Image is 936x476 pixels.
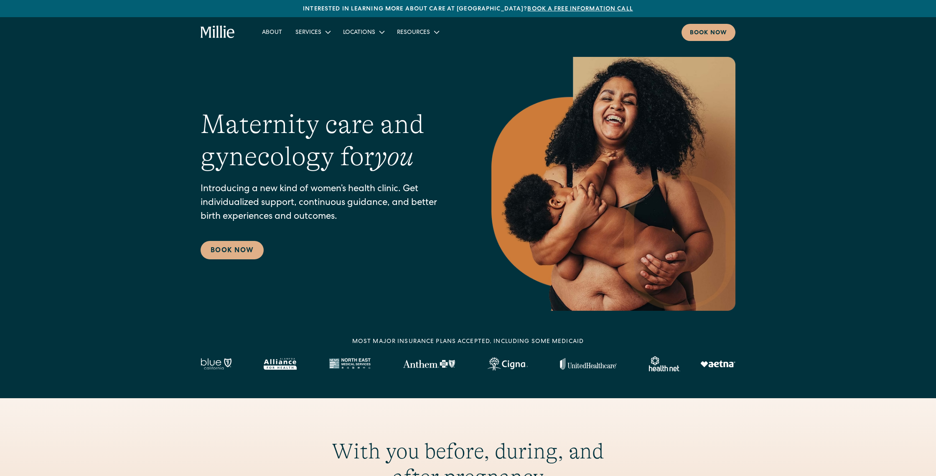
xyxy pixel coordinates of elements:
div: Locations [336,25,390,39]
img: Smiling mother with her baby in arms, celebrating body positivity and the nurturing bond of postp... [491,57,735,311]
h1: Maternity care and gynecology for [201,108,458,173]
a: Book Now [201,241,264,259]
img: Anthem Logo [403,360,455,368]
em: you [374,141,414,171]
a: About [255,25,289,39]
img: Healthnet logo [649,356,680,371]
img: Blue California logo [201,358,231,370]
img: United Healthcare logo [560,358,617,370]
a: Book a free information call [527,6,633,12]
div: Locations [343,28,375,37]
img: Aetna logo [700,361,735,367]
div: Resources [390,25,445,39]
div: Book now [690,29,727,38]
div: Services [295,28,321,37]
p: Introducing a new kind of women’s health clinic. Get individualized support, continuous guidance,... [201,183,458,224]
img: North East Medical Services logo [329,358,371,370]
a: home [201,26,235,39]
a: Book now [682,24,735,41]
img: Cigna logo [487,357,528,371]
div: Services [289,25,336,39]
img: Alameda Alliance logo [264,358,297,370]
div: MOST MAJOR INSURANCE PLANS ACCEPTED, INCLUDING some MEDICAID [352,338,584,346]
div: Resources [397,28,430,37]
